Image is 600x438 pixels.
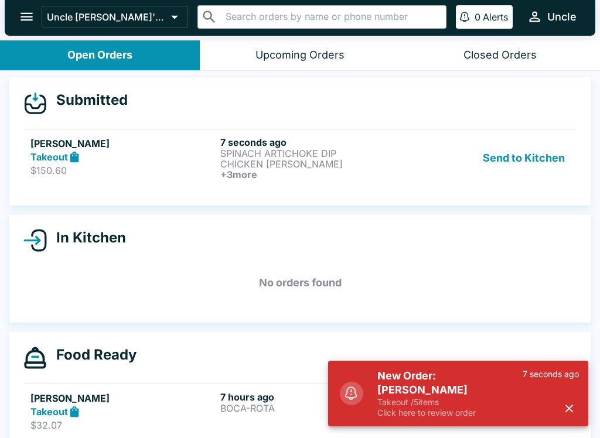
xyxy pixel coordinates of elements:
[220,148,405,159] p: SPINACH ARTICHOKE DIP
[220,391,405,403] h6: 7 hours ago
[30,391,216,405] h5: [PERSON_NAME]
[220,169,405,180] h6: + 3 more
[522,4,581,29] button: Uncle
[377,408,523,418] p: Click here to review order
[377,369,523,397] h5: New Order: [PERSON_NAME]
[475,11,480,23] p: 0
[12,2,42,32] button: open drawer
[42,6,188,28] button: Uncle [PERSON_NAME]'s - Haleiwa
[23,129,577,187] a: [PERSON_NAME]Takeout$150.607 seconds agoSPINACH ARTICHOKE DIPCHICKEN [PERSON_NAME]+3moreSend to K...
[67,49,132,62] div: Open Orders
[220,159,405,169] p: CHICKEN [PERSON_NAME]
[523,369,579,379] p: 7 seconds ago
[30,165,216,176] p: $150.60
[30,406,68,418] strong: Takeout
[255,49,345,62] div: Upcoming Orders
[220,136,405,148] h6: 7 seconds ago
[547,10,577,24] div: Uncle
[47,11,166,23] p: Uncle [PERSON_NAME]'s - Haleiwa
[222,9,441,25] input: Search orders by name or phone number
[30,151,68,163] strong: Takeout
[47,346,137,364] h4: Food Ready
[47,91,128,109] h4: Submitted
[23,262,577,304] h5: No orders found
[220,403,405,413] p: BOCA-ROTA
[30,419,216,431] p: $32.07
[377,397,523,408] p: Takeout / 5 items
[478,136,570,180] button: Send to Kitchen
[30,136,216,150] h5: [PERSON_NAME]
[47,229,126,247] h4: In Kitchen
[483,11,508,23] p: Alerts
[463,49,537,62] div: Closed Orders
